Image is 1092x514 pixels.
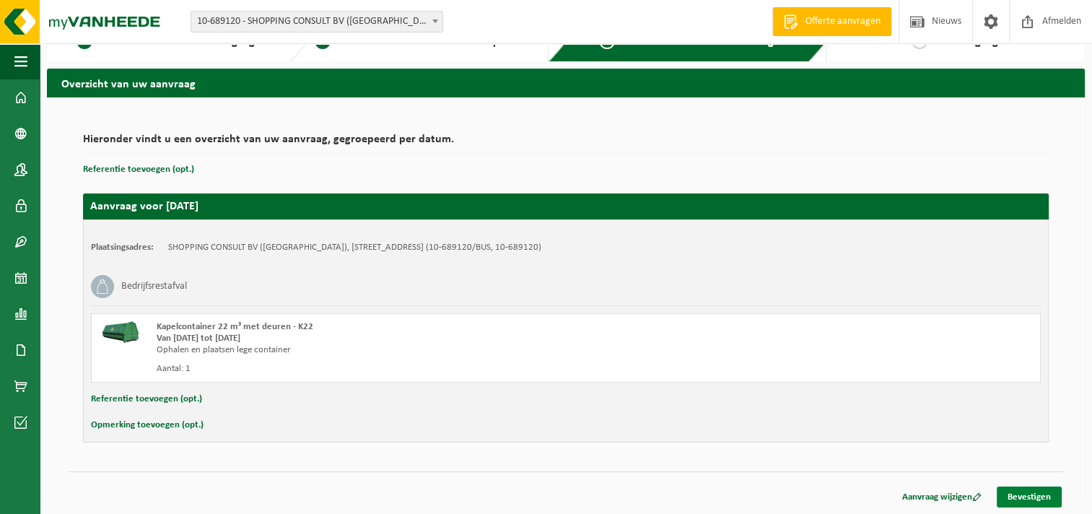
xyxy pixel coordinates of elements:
div: Aantal: 1 [157,363,624,375]
a: Offerte aanvragen [772,7,891,36]
strong: Plaatsingsadres: [91,243,154,252]
a: Aanvraag wijzigen [891,487,992,508]
h2: Hieronder vindt u een overzicht van uw aanvraag, gegroepeerd per datum. [83,134,1049,153]
h3: Bedrijfsrestafval [121,275,187,298]
a: Bevestigen [997,487,1062,508]
span: 10-689120 - SHOPPING CONSULT BV (PROMENADE KAPELLEN) - KAPELLEN [191,11,443,32]
img: HK-XK-22-GN-00.png [99,321,142,343]
span: Offerte aanvragen [802,14,884,29]
span: Kapelcontainer 22 m³ met deuren - K22 [157,322,313,331]
td: SHOPPING CONSULT BV ([GEOGRAPHIC_DATA]), [STREET_ADDRESS] (10-689120/BUS, 10-689120) [168,242,541,253]
button: Referentie toevoegen (opt.) [91,390,202,409]
button: Referentie toevoegen (opt.) [83,160,194,179]
button: Opmerking toevoegen (opt.) [91,416,204,435]
div: Ophalen en plaatsen lege container [157,344,624,356]
strong: Van [DATE] tot [DATE] [157,334,240,343]
strong: Aanvraag voor [DATE] [90,201,198,212]
h2: Overzicht van uw aanvraag [47,69,1085,97]
span: 10-689120 - SHOPPING CONSULT BV (PROMENADE KAPELLEN) - KAPELLEN [191,12,442,32]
